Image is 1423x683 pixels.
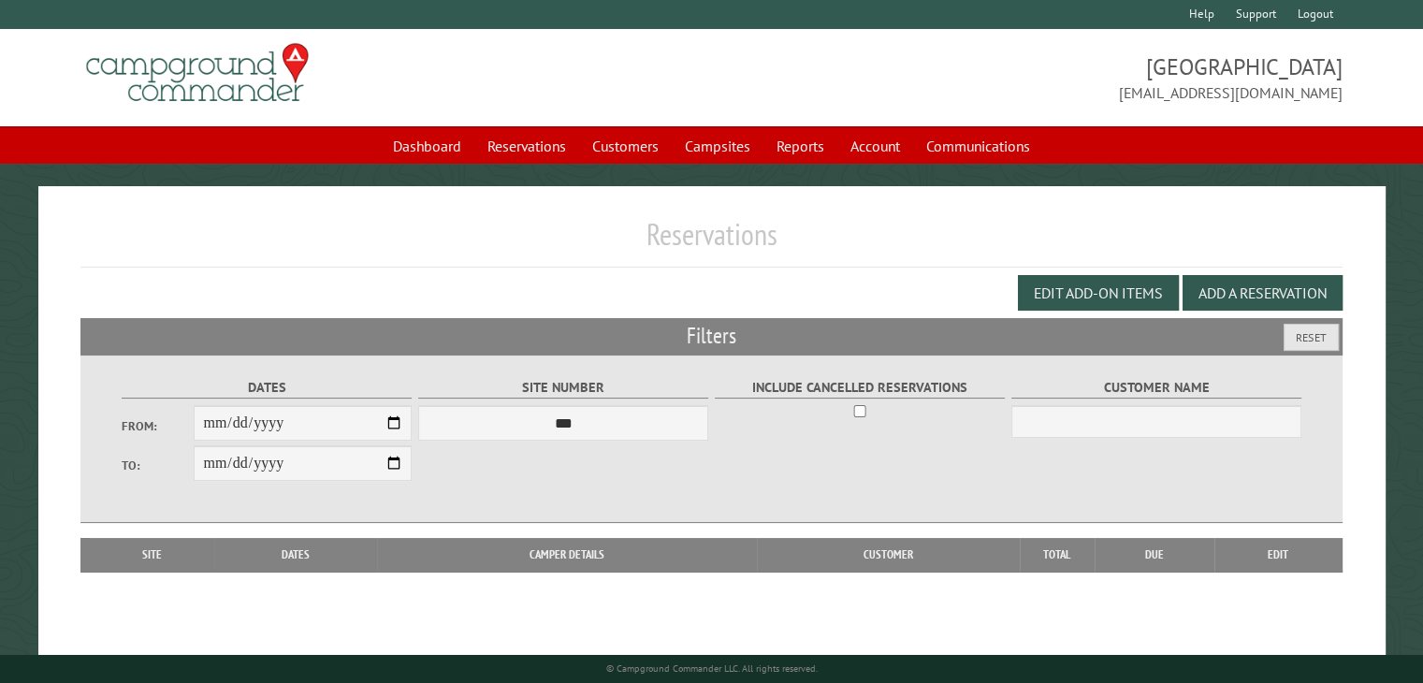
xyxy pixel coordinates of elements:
small: © Campground Commander LLC. All rights reserved. [606,662,818,675]
label: To: [122,457,195,474]
img: Campground Commander [80,36,314,109]
th: Total [1020,538,1095,572]
a: Customers [581,128,670,164]
a: Reports [765,128,835,164]
a: Communications [915,128,1041,164]
th: Customer [757,538,1020,572]
th: Due [1095,538,1214,572]
h2: Filters [80,318,1343,354]
a: Account [839,128,911,164]
th: Edit [1214,538,1343,572]
th: Dates [214,538,377,572]
label: Customer Name [1011,377,1302,399]
th: Site [90,538,214,572]
a: Campsites [674,128,762,164]
label: Site Number [418,377,709,399]
label: Dates [122,377,413,399]
button: Reset [1284,324,1339,351]
label: From: [122,417,195,435]
a: Reservations [476,128,577,164]
button: Edit Add-on Items [1018,275,1179,311]
button: Add a Reservation [1183,275,1343,311]
label: Include Cancelled Reservations [715,377,1006,399]
span: [GEOGRAPHIC_DATA] [EMAIL_ADDRESS][DOMAIN_NAME] [712,51,1343,104]
h1: Reservations [80,216,1343,268]
a: Dashboard [382,128,472,164]
th: Camper Details [377,538,757,572]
